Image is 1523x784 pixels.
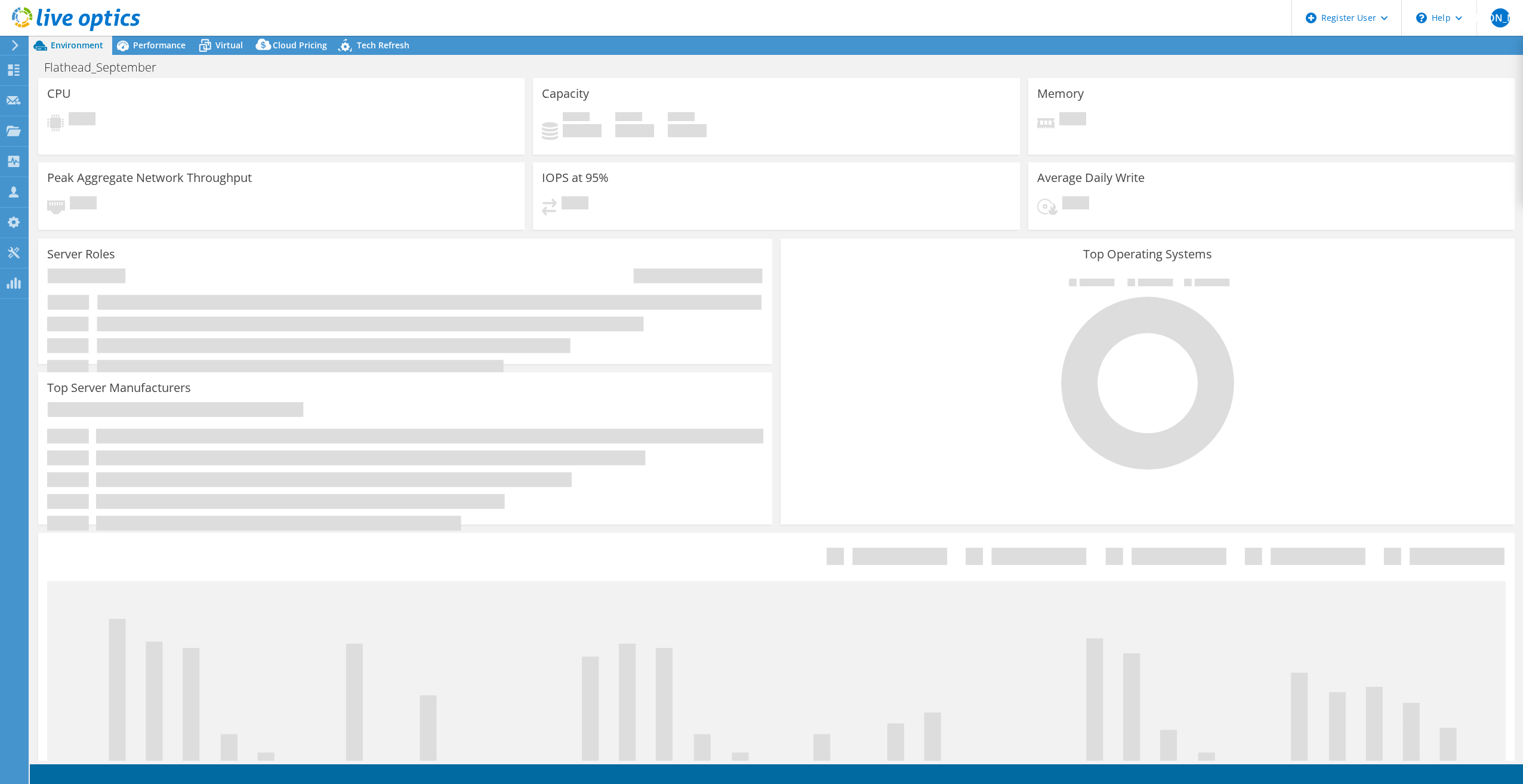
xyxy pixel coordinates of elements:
span: Pending [1062,196,1089,212]
span: Pending [562,196,588,212]
h3: Top Operating Systems [790,248,1506,261]
span: Pending [70,196,97,212]
h1: Flathead_September [39,61,175,74]
h3: Average Daily Write [1037,171,1145,184]
h3: CPU [47,87,71,100]
h3: Server Roles [47,248,115,261]
h3: Capacity [542,87,589,100]
span: Cloud Pricing [273,39,327,51]
span: Pending [1059,112,1086,128]
span: Free [615,112,642,124]
h4: 0 GiB [668,124,707,137]
h4: 0 GiB [563,124,602,137]
span: Performance [133,39,186,51]
span: Pending [69,112,95,128]
span: Environment [51,39,103,51]
span: [PERSON_NAME] [1491,8,1510,27]
h4: 0 GiB [615,124,654,137]
span: Used [563,112,590,124]
h3: Top Server Manufacturers [47,381,191,394]
h3: IOPS at 95% [542,171,609,184]
svg: \n [1416,13,1427,23]
span: Tech Refresh [357,39,409,51]
h3: Memory [1037,87,1084,100]
span: Total [668,112,695,124]
span: Virtual [215,39,243,51]
h3: Peak Aggregate Network Throughput [47,171,252,184]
